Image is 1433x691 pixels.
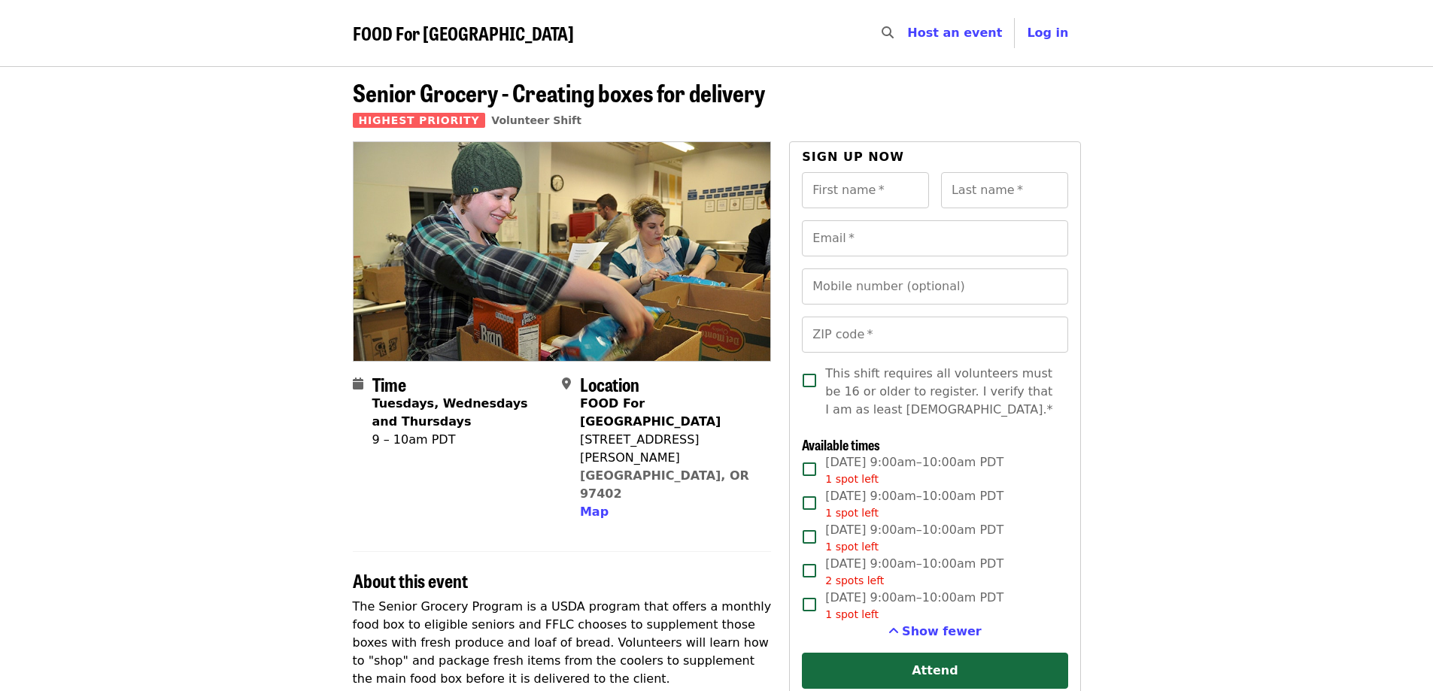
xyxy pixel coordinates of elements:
[802,268,1067,305] input: Mobile number (optional)
[580,503,609,521] button: Map
[353,113,486,128] span: Highest Priority
[907,26,1002,40] a: Host an event
[580,431,759,467] div: [STREET_ADDRESS][PERSON_NAME]
[903,15,915,51] input: Search
[825,574,884,586] span: 2 spots left
[888,623,982,641] button: See more timeslots
[825,608,879,620] span: 1 spot left
[825,473,879,485] span: 1 spot left
[580,396,721,429] strong: FOOD For [GEOGRAPHIC_DATA]
[372,396,528,429] strong: Tuesdays, Wednesdays and Thursdays
[802,317,1067,353] input: ZIP code
[354,142,771,360] img: Senior Grocery - Creating boxes for delivery organized by FOOD For Lane County
[825,521,1003,555] span: [DATE] 9:00am–10:00am PDT
[353,20,574,46] span: FOOD For [GEOGRAPHIC_DATA]
[825,555,1003,589] span: [DATE] 9:00am–10:00am PDT
[802,150,904,164] span: Sign up now
[902,624,982,638] span: Show fewer
[825,589,1003,623] span: [DATE] 9:00am–10:00am PDT
[372,431,550,449] div: 9 – 10am PDT
[825,365,1055,419] span: This shift requires all volunteers must be 16 or older to register. I verify that I am as least [...
[1027,26,1068,40] span: Log in
[941,172,1068,208] input: Last name
[353,567,468,593] span: About this event
[802,220,1067,256] input: Email
[802,435,880,454] span: Available times
[882,26,894,40] i: search icon
[802,653,1067,689] button: Attend
[580,468,749,501] a: [GEOGRAPHIC_DATA], OR 97402
[580,371,639,397] span: Location
[825,541,879,553] span: 1 spot left
[580,505,609,519] span: Map
[825,507,879,519] span: 1 spot left
[372,371,406,397] span: Time
[562,377,571,391] i: map-marker-alt icon
[825,487,1003,521] span: [DATE] 9:00am–10:00am PDT
[353,598,772,688] p: The Senior Grocery Program is a USDA program that offers a monthly food box to eligible seniors a...
[353,377,363,391] i: calendar icon
[802,172,929,208] input: First name
[491,114,581,126] a: Volunteer Shift
[1015,18,1080,48] button: Log in
[353,74,765,110] span: Senior Grocery - Creating boxes for delivery
[825,453,1003,487] span: [DATE] 9:00am–10:00am PDT
[353,23,574,44] a: FOOD For [GEOGRAPHIC_DATA]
